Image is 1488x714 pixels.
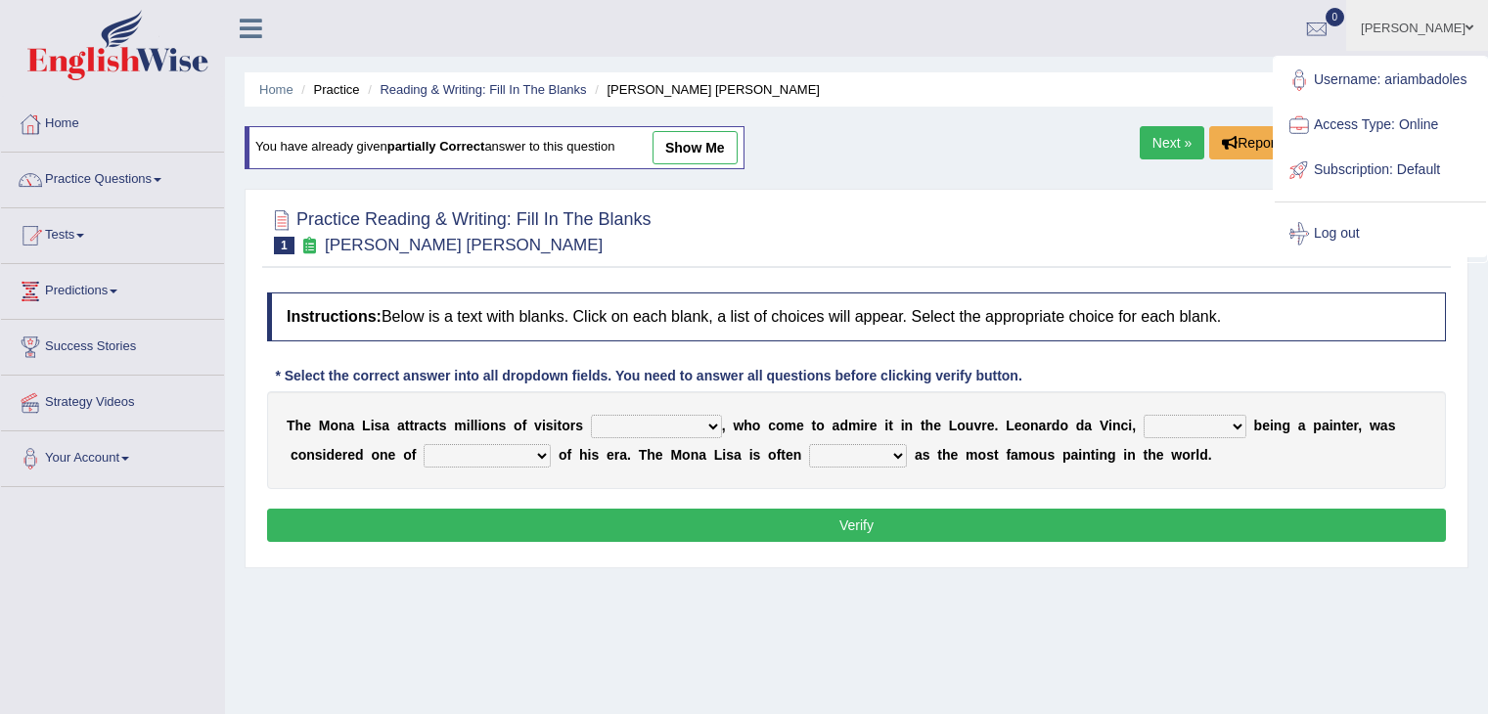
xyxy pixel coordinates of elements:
a: Access Type: Online [1275,103,1486,148]
b: i [749,447,753,463]
a: Practice Questions [1,153,224,201]
b: o [559,447,567,463]
b: s [726,447,734,463]
a: show me [653,131,738,164]
b: s [591,447,599,463]
b: n [338,418,347,433]
b: n [793,447,802,463]
b: o [957,418,966,433]
b: f [777,447,782,463]
b: i [542,418,546,433]
b: r [342,447,347,463]
b: e [796,418,804,433]
b: i [884,418,888,433]
a: Home [259,82,293,97]
a: Success Stories [1,320,224,369]
b: . [1208,447,1212,463]
b: n [1112,418,1121,433]
b: s [315,447,323,463]
b: c [1120,418,1128,433]
b: f [1006,447,1011,463]
b: t [937,447,942,463]
b: i [901,418,905,433]
b: m [848,418,860,433]
li: [PERSON_NAME] [PERSON_NAME] [590,80,820,99]
a: Subscription: Default [1275,148,1486,193]
b: o [481,418,490,433]
b: V [1100,418,1108,433]
b: c [427,418,434,433]
b: n [306,447,315,463]
b: t [434,418,439,433]
small: Exam occurring question [299,237,320,255]
b: u [1039,447,1048,463]
b: a [915,447,923,463]
b: . [994,418,998,433]
b: h [647,447,655,463]
b: n [1082,447,1091,463]
b: f [567,447,572,463]
span: 0 [1326,8,1345,26]
b: r [414,418,419,433]
b: w [733,418,744,433]
b: a [347,418,355,433]
b: w [1171,447,1182,463]
b: g [1282,418,1290,433]
b: o [752,418,761,433]
b: t [409,418,414,433]
b: n [380,447,388,463]
b: T [639,447,648,463]
b: o [1030,447,1039,463]
b: e [335,447,342,463]
b: L [949,418,958,433]
b: p [1062,447,1071,463]
b: m [454,418,466,433]
b: e [1015,418,1022,433]
span: 1 [274,237,294,254]
b: a [1071,447,1079,463]
h4: Below is a text with blanks. Click on each blank, a list of choices will appear. Select the appro... [267,292,1446,341]
a: Predictions [1,264,224,313]
b: s [498,418,506,433]
b: d [355,447,364,463]
b: i [1330,418,1333,433]
b: t [1341,418,1346,433]
a: Tests [1,208,224,257]
b: n [691,447,699,463]
b: h [1148,447,1156,463]
b: i [722,447,726,463]
b: e [786,447,793,463]
b: o [776,418,785,433]
b: r [1046,418,1051,433]
b: t [921,418,925,433]
b: L [714,447,723,463]
b: c [291,447,298,463]
b: r [864,418,869,433]
b: e [388,447,396,463]
b: r [1354,418,1359,433]
a: Your Account [1,431,224,480]
button: Report Question [1209,126,1350,159]
b: t [812,418,817,433]
b: l [471,418,474,433]
b: t [557,418,562,433]
b: L [362,418,371,433]
b: g [1107,447,1116,463]
b: s [1388,418,1396,433]
b: , [1132,418,1136,433]
b: i [1108,418,1112,433]
b: m [1018,447,1030,463]
b: i [1078,447,1082,463]
b: i [588,447,592,463]
b: p [1313,418,1322,433]
b: b [1254,418,1263,433]
b: a [1380,418,1388,433]
b: l [474,418,478,433]
a: Log out [1275,211,1486,256]
b: r [981,418,986,433]
b: e [607,447,614,463]
b: e [1262,418,1270,433]
b: t [1091,447,1096,463]
b: a [619,447,627,463]
b: h [295,418,304,433]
